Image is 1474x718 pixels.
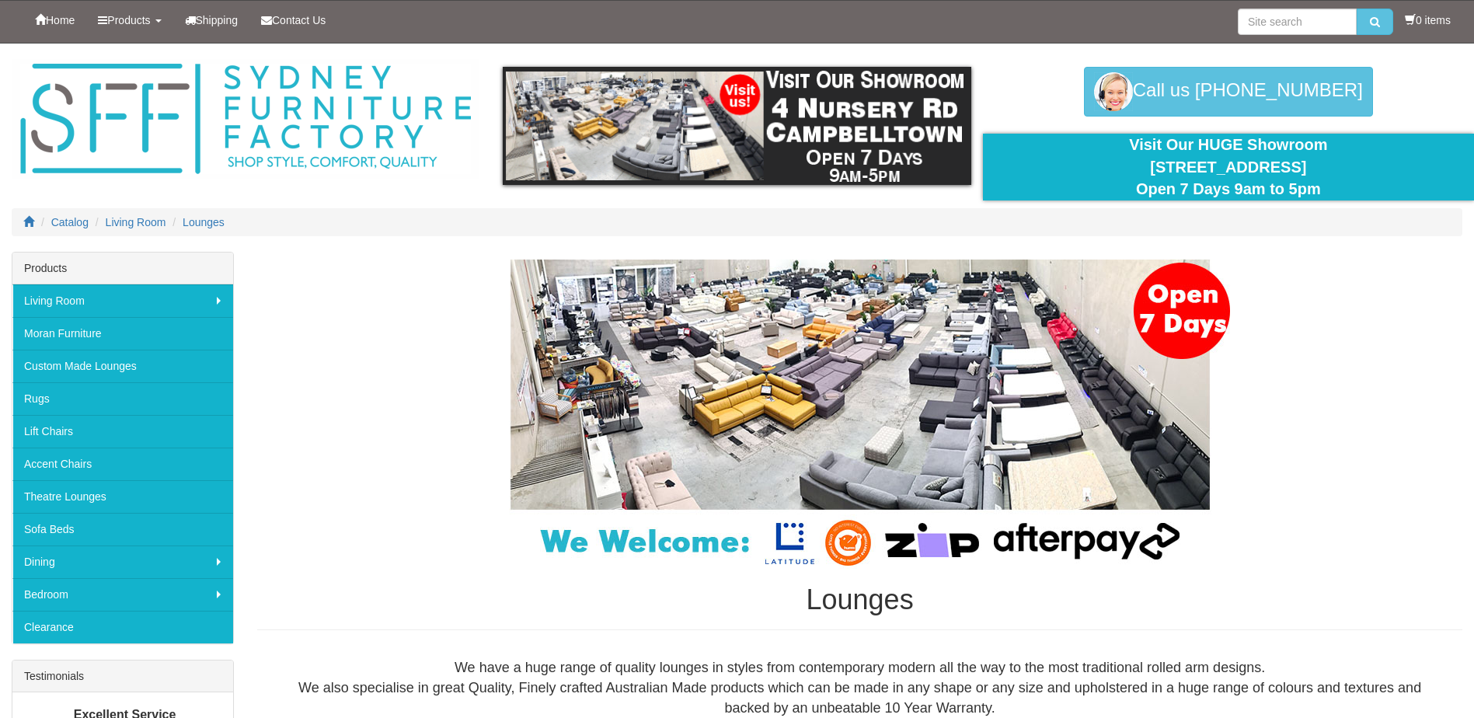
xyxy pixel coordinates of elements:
img: Lounges [472,260,1249,569]
a: Products [86,1,172,40]
a: Sofa Beds [12,513,233,545]
a: Custom Made Lounges [12,350,233,382]
a: Shipping [173,1,250,40]
span: Contact Us [272,14,326,26]
span: Home [46,14,75,26]
div: Products [12,253,233,284]
img: showroom.gif [503,67,970,185]
h1: Lounges [257,584,1462,615]
a: Living Room [106,216,166,228]
a: Moran Furniture [12,317,233,350]
a: Contact Us [249,1,337,40]
a: Lift Chairs [12,415,233,448]
div: Testimonials [12,660,233,692]
a: Clearance [12,611,233,643]
div: Visit Our HUGE Showroom [STREET_ADDRESS] Open 7 Days 9am to 5pm [995,134,1462,200]
img: Sydney Furniture Factory [12,59,479,179]
a: Bedroom [12,578,233,611]
a: Accent Chairs [12,448,233,480]
a: Theatre Lounges [12,480,233,513]
a: Dining [12,545,233,578]
a: Home [23,1,86,40]
li: 0 items [1405,12,1451,28]
span: Products [107,14,150,26]
a: Rugs [12,382,233,415]
a: Lounges [183,216,225,228]
span: Shipping [196,14,239,26]
input: Site search [1238,9,1357,35]
a: Catalog [51,216,89,228]
a: Living Room [12,284,233,317]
